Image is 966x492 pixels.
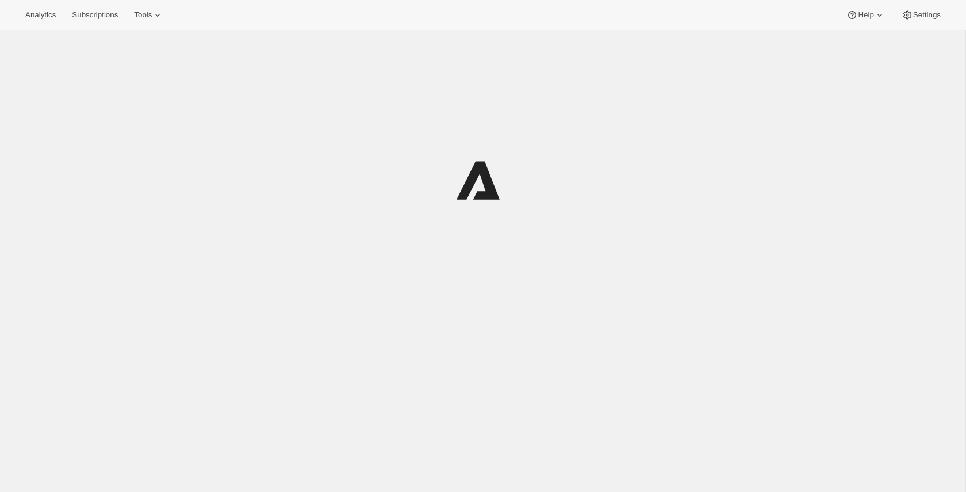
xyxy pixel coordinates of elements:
button: Help [839,7,892,23]
button: Settings [895,7,948,23]
span: Settings [913,10,941,20]
span: Subscriptions [72,10,118,20]
button: Subscriptions [65,7,125,23]
button: Analytics [18,7,63,23]
button: Tools [127,7,170,23]
span: Tools [134,10,152,20]
span: Analytics [25,10,56,20]
span: Help [858,10,873,20]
